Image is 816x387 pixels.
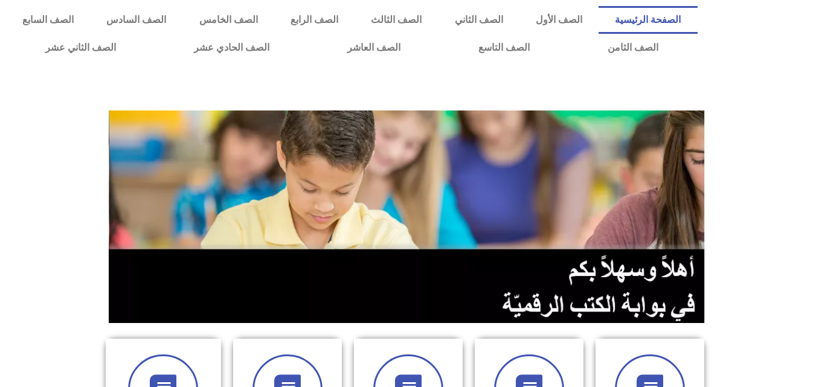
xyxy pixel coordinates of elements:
[355,6,438,34] a: الصف الثالث
[6,6,90,34] a: الصف السابع
[599,6,697,34] a: الصفحة الرئيسية
[155,34,308,62] a: الصف الحادي عشر
[308,34,439,62] a: الصف العاشر
[568,34,697,62] a: الصف الثامن
[439,6,519,34] a: الصف الثاني
[6,34,155,62] a: الصف الثاني عشر
[90,6,182,34] a: الصف السادس
[183,6,274,34] a: الصف الخامس
[519,6,599,34] a: الصف الأول
[439,34,568,62] a: الصف التاسع
[274,6,355,34] a: الصف الرابع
